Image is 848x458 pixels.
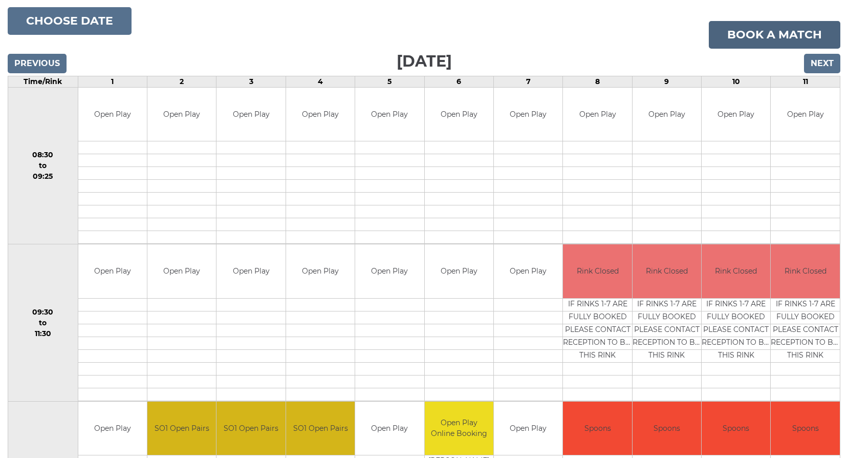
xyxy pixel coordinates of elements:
[355,244,424,298] td: Open Play
[563,244,632,298] td: Rink Closed
[709,21,840,49] a: Book a match
[633,311,701,324] td: FULLY BOOKED
[216,88,285,141] td: Open Play
[8,87,78,244] td: 08:30 to 09:25
[702,244,770,298] td: Rink Closed
[425,244,493,298] td: Open Play
[8,76,78,87] td: Time/Rink
[633,298,701,311] td: IF RINKS 1-7 ARE
[563,311,632,324] td: FULLY BOOKED
[424,76,493,87] td: 6
[702,349,770,362] td: THIS RINK
[633,349,701,362] td: THIS RINK
[147,88,216,141] td: Open Play
[633,88,701,141] td: Open Play
[771,337,840,349] td: RECEPTION TO BOOK
[702,324,770,337] td: PLEASE CONTACT
[216,402,285,455] td: SO1 Open Pairs
[493,76,562,87] td: 7
[8,7,132,35] button: Choose date
[702,76,771,87] td: 10
[633,337,701,349] td: RECEPTION TO BOOK
[771,88,840,141] td: Open Play
[771,311,840,324] td: FULLY BOOKED
[78,88,147,141] td: Open Play
[563,76,632,87] td: 8
[216,244,285,298] td: Open Play
[702,311,770,324] td: FULLY BOOKED
[563,337,632,349] td: RECEPTION TO BOOK
[633,402,701,455] td: Spoons
[147,76,216,87] td: 2
[425,88,493,141] td: Open Play
[563,88,632,141] td: Open Play
[563,324,632,337] td: PLEASE CONTACT
[147,402,216,455] td: SO1 Open Pairs
[8,54,67,73] input: Previous
[771,402,840,455] td: Spoons
[771,324,840,337] td: PLEASE CONTACT
[425,402,493,455] td: Open Play Online Booking
[355,88,424,141] td: Open Play
[147,244,216,298] td: Open Play
[702,298,770,311] td: IF RINKS 1-7 ARE
[494,402,562,455] td: Open Play
[216,76,286,87] td: 3
[494,244,562,298] td: Open Play
[286,402,355,455] td: SO1 Open Pairs
[702,402,770,455] td: Spoons
[494,88,562,141] td: Open Play
[563,402,632,455] td: Spoons
[632,76,701,87] td: 9
[286,88,355,141] td: Open Play
[563,298,632,311] td: IF RINKS 1-7 ARE
[771,76,840,87] td: 11
[8,244,78,402] td: 09:30 to 11:30
[78,76,147,87] td: 1
[355,76,424,87] td: 5
[78,244,147,298] td: Open Play
[563,349,632,362] td: THIS RINK
[633,324,701,337] td: PLEASE CONTACT
[771,349,840,362] td: THIS RINK
[771,298,840,311] td: IF RINKS 1-7 ARE
[633,244,701,298] td: Rink Closed
[702,88,770,141] td: Open Play
[286,76,355,87] td: 4
[771,244,840,298] td: Rink Closed
[78,402,147,455] td: Open Play
[286,244,355,298] td: Open Play
[355,402,424,455] td: Open Play
[804,54,840,73] input: Next
[702,337,770,349] td: RECEPTION TO BOOK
